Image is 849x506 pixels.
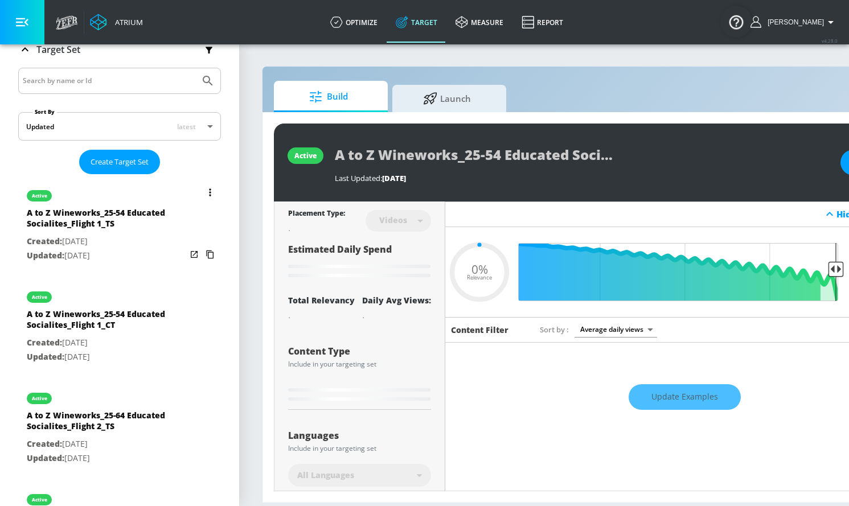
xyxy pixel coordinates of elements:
[575,322,657,337] div: Average daily views
[18,31,221,68] div: Target Set
[32,396,47,401] div: active
[288,361,431,368] div: Include in your targeting set
[27,250,64,261] span: Updated:
[763,18,824,26] span: login as: maria.guzman@zefr.com
[362,295,431,306] div: Daily Avg Views:
[750,15,838,29] button: [PERSON_NAME]
[288,347,431,356] div: Content Type
[202,246,218,262] button: Copy Targeting Set Link
[288,464,431,487] div: All Languages
[720,6,752,38] button: Open Resource Center
[18,179,221,271] div: activeA to Z Wineworks_25-54 Educated Socialites_Flight 1_TSCreated:[DATE]Updated:[DATE]
[404,85,490,112] span: Launch
[32,108,57,116] label: Sort By
[26,122,54,131] div: Updated
[18,280,221,372] div: activeA to Z Wineworks_25-54 Educated Socialites_Flight 1_CTCreated:[DATE]Updated:[DATE]
[23,73,195,88] input: Search by name or Id
[79,150,160,174] button: Create Target Set
[27,350,186,364] p: [DATE]
[288,445,431,452] div: Include in your targeting set
[186,246,202,262] button: Open in new window
[822,38,838,44] span: v 4.28.0
[32,193,47,199] div: active
[27,235,186,249] p: [DATE]
[285,83,372,110] span: Build
[294,151,317,161] div: active
[288,243,392,256] span: Estimated Daily Spend
[446,2,512,43] a: measure
[91,155,149,168] span: Create Target Set
[374,215,413,225] div: Videos
[27,452,64,463] span: Updated:
[27,336,186,350] p: [DATE]
[321,2,387,43] a: optimize
[177,122,196,131] span: latest
[90,14,143,31] a: Atrium
[288,295,355,306] div: Total Relevancy
[540,324,569,335] span: Sort by
[32,294,47,300] div: active
[525,243,844,301] input: Final Threshold
[27,249,186,263] p: [DATE]
[387,2,446,43] a: Target
[110,17,143,27] div: Atrium
[471,263,488,275] span: 0%
[27,236,62,246] span: Created:
[382,173,406,183] span: [DATE]
[512,2,572,43] a: Report
[288,431,431,440] div: Languages
[27,451,186,466] p: [DATE]
[297,470,354,481] span: All Languages
[36,43,80,56] p: Target Set
[32,497,47,503] div: active
[27,438,62,449] span: Created:
[335,173,829,183] div: Last Updated:
[18,381,221,474] div: activeA to Z Wineworks_25-64 Educated Socialites_Flight 2_TSCreated:[DATE]Updated:[DATE]
[27,437,186,451] p: [DATE]
[27,351,64,362] span: Updated:
[467,275,492,281] span: Relevance
[288,243,431,281] div: Estimated Daily Spend
[288,208,345,220] div: Placement Type:
[27,410,186,437] div: A to Z Wineworks_25-64 Educated Socialites_Flight 2_TS
[27,207,186,235] div: A to Z Wineworks_25-54 Educated Socialites_Flight 1_TS
[27,337,62,348] span: Created:
[451,324,508,335] h6: Content Filter
[27,308,186,336] div: A to Z Wineworks_25-54 Educated Socialites_Flight 1_CT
